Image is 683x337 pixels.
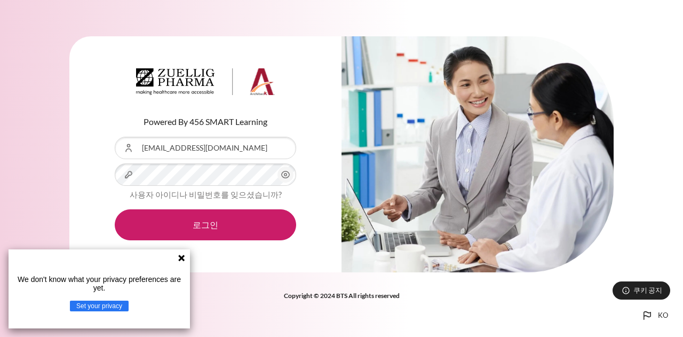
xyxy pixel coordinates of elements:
button: 쿠키 공지 [613,281,670,300]
img: Architeck [136,68,275,95]
p: We don't know what your privacy preferences are yet. [13,275,186,292]
a: Architeck [136,68,275,99]
button: Set your privacy [70,301,129,311]
strong: Copyright © 2024 BTS All rights reserved [284,292,400,300]
a: 사용자 아이디나 비밀번호를 잊으셨습니까? [130,190,282,199]
button: 로그인 [115,209,296,240]
span: ko [658,310,668,321]
span: 쿠키 공지 [633,285,662,295]
p: Powered By 456 SMART Learning [115,115,296,128]
button: Languages [637,305,672,326]
input: 사용자 아이디 [115,137,296,159]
